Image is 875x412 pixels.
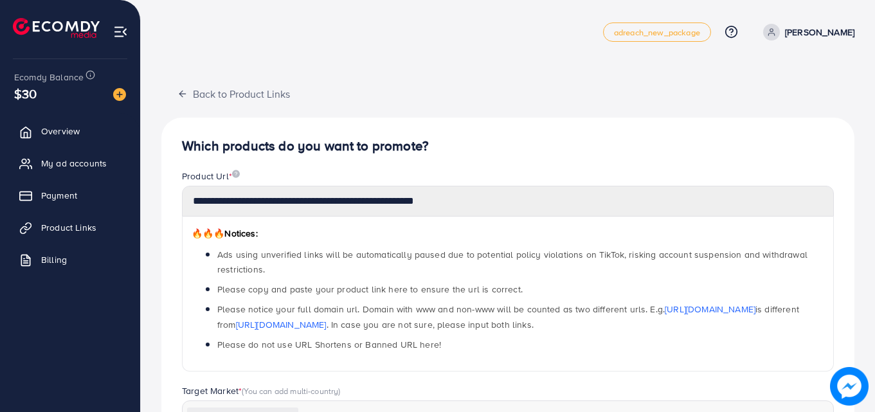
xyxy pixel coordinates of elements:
a: [URL][DOMAIN_NAME] [236,318,327,331]
span: Please notice your full domain url. Domain with www and non-www will be counted as two different ... [217,303,799,330]
a: [PERSON_NAME] [758,24,854,40]
span: adreach_new_package [614,28,700,37]
img: menu [113,24,128,39]
p: [PERSON_NAME] [785,24,854,40]
a: Product Links [10,215,131,240]
a: Payment [10,183,131,208]
span: $30 [14,84,37,103]
a: [URL][DOMAIN_NAME] [665,303,755,316]
a: adreach_new_package [603,22,711,42]
img: image [830,367,869,406]
label: Product Url [182,170,240,183]
span: My ad accounts [41,157,107,170]
a: Billing [10,247,131,273]
span: Ads using unverified links will be automatically paused due to potential policy violations on Tik... [217,248,807,276]
img: image [232,170,240,178]
span: Billing [41,253,67,266]
span: (You can add multi-country) [242,385,340,397]
button: Back to Product Links [161,80,306,107]
span: Overview [41,125,80,138]
img: image [113,88,126,101]
a: My ad accounts [10,150,131,176]
span: Please copy and paste your product link here to ensure the url is correct. [217,283,523,296]
span: Ecomdy Balance [14,71,84,84]
span: Please do not use URL Shortens or Banned URL here! [217,338,441,351]
span: Payment [41,189,77,202]
h4: Which products do you want to promote? [182,138,834,154]
span: 🔥🔥🔥 [192,227,224,240]
a: Overview [10,118,131,144]
span: Product Links [41,221,96,234]
span: Notices: [192,227,258,240]
label: Target Market [182,384,341,397]
img: logo [13,18,100,38]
